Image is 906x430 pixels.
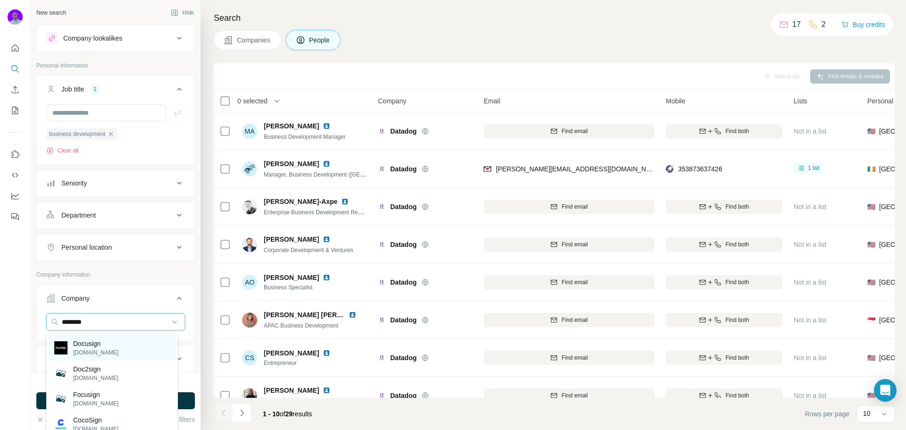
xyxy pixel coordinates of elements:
[484,351,654,365] button: Find email
[390,202,417,211] span: Datadog
[390,278,417,287] span: Datadog
[725,316,749,324] span: Find both
[8,81,23,98] button: Enrich CSV
[666,237,782,252] button: Find both
[54,341,67,354] img: Docusign
[73,364,118,374] p: Doc2sign
[874,379,897,402] div: Open Intercom Messenger
[73,339,118,348] p: Docusign
[37,287,194,313] button: Company
[484,96,500,106] span: Email
[242,388,257,403] img: Avatar
[562,127,587,135] span: Find email
[263,410,280,418] span: 1 - 10
[822,19,826,30] p: 2
[341,198,349,205] img: LinkedIn logo
[390,315,417,325] span: Datadog
[263,410,312,418] span: results
[8,9,23,25] img: Avatar
[390,240,417,249] span: Datadog
[37,236,194,259] button: Personal location
[390,126,417,136] span: Datadog
[725,240,749,249] span: Find both
[90,85,101,93] div: 1
[484,124,654,138] button: Find email
[61,243,112,252] div: Personal location
[725,278,749,287] span: Find both
[61,294,90,303] div: Company
[264,197,337,206] span: [PERSON_NAME]-Axpe
[794,278,826,286] span: Not in a list
[8,40,23,57] button: Quick start
[863,409,871,418] p: 10
[73,415,118,425] p: CocoSign
[378,392,386,399] img: Logo of Datadog
[390,353,417,363] span: Datadog
[323,349,330,357] img: LinkedIn logo
[323,236,330,243] img: LinkedIn logo
[378,127,386,135] img: Logo of Datadog
[280,410,285,418] span: of
[666,164,673,174] img: provider rocketreach logo
[264,170,411,178] span: Manager, Business Development ([GEOGRAPHIC_DATA])
[666,351,782,365] button: Find both
[794,96,807,106] span: Lists
[378,96,406,106] span: Company
[63,34,122,43] div: Company lookalikes
[562,240,587,249] span: Find email
[378,165,386,173] img: Logo of Datadog
[237,96,268,106] span: 0 selected
[214,11,895,25] h4: Search
[309,35,331,45] span: People
[73,399,118,408] p: [DOMAIN_NAME]
[242,124,257,139] div: MA
[378,241,386,248] img: Logo of Datadog
[666,275,782,289] button: Find both
[390,164,417,174] span: Datadog
[725,127,749,135] span: Find both
[725,391,749,400] span: Find both
[61,84,84,94] div: Job title
[484,313,654,327] button: Find email
[8,60,23,77] button: Search
[323,160,330,168] img: LinkedIn logo
[794,241,826,248] span: Not in a list
[792,19,801,30] p: 17
[264,159,319,169] span: [PERSON_NAME]
[496,165,662,173] span: [PERSON_NAME][EMAIL_ADDRESS][DOMAIN_NAME]
[242,350,257,365] div: CS
[323,122,330,130] img: LinkedIn logo
[73,390,118,399] p: Focusign
[867,164,875,174] span: 🇮🇪
[794,354,826,362] span: Not in a list
[378,354,386,362] img: Logo of Datadog
[8,187,23,204] button: Dashboard
[242,312,257,328] img: Avatar
[867,278,875,287] span: 🇺🇸
[323,274,330,281] img: LinkedIn logo
[49,130,105,138] span: business development
[8,208,23,225] button: Feedback
[264,121,319,131] span: [PERSON_NAME]
[794,127,826,135] span: Not in a list
[37,204,194,227] button: Department
[562,316,587,324] span: Find email
[36,415,63,424] button: Clear
[666,200,782,214] button: Find both
[378,203,386,211] img: Logo of Datadog
[242,199,257,214] img: Avatar
[61,211,96,220] div: Department
[562,391,587,400] span: Find email
[8,146,23,163] button: Use Surfe on LinkedIn
[61,178,87,188] div: Seniority
[378,278,386,286] img: Logo of Datadog
[37,347,194,370] button: Industry
[867,202,875,211] span: 🇺🇸
[36,392,195,409] button: Run search
[264,359,342,367] span: Entrepreneur
[37,172,194,194] button: Seniority
[54,367,67,380] img: Doc2sign
[264,311,392,319] span: [PERSON_NAME] [PERSON_NAME] 家仪
[666,313,782,327] button: Find both
[390,391,417,400] span: Datadog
